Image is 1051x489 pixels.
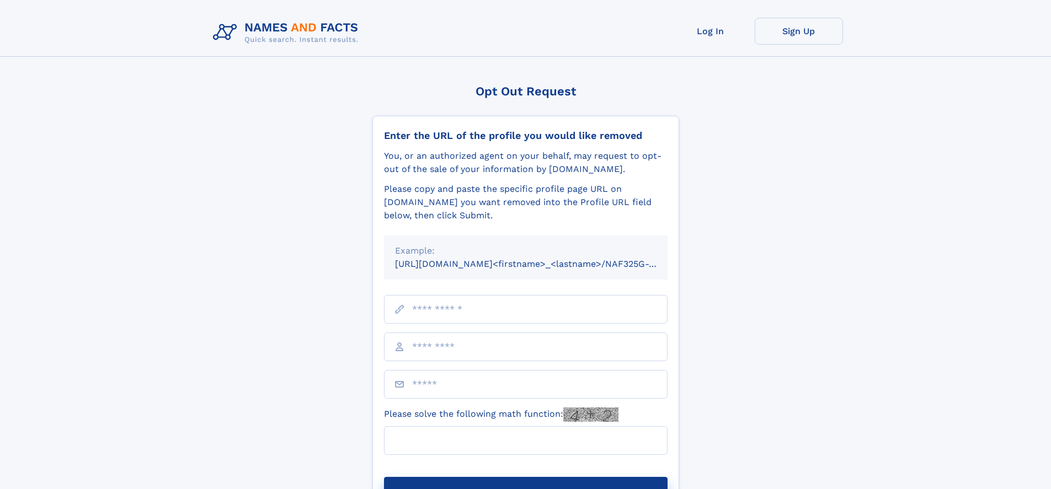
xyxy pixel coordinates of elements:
[666,18,755,45] a: Log In
[384,182,668,222] div: Please copy and paste the specific profile page URL on [DOMAIN_NAME] you want removed into the Pr...
[395,244,657,257] div: Example:
[384,130,668,142] div: Enter the URL of the profile you would like removed
[384,149,668,176] div: You, or an authorized agent on your behalf, may request to opt-out of the sale of your informatio...
[372,84,679,98] div: Opt Out Request
[395,259,689,269] small: [URL][DOMAIN_NAME]<firstname>_<lastname>/NAF325G-xxxxxxxx
[209,18,367,47] img: Logo Names and Facts
[384,407,618,422] label: Please solve the following math function:
[755,18,843,45] a: Sign Up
